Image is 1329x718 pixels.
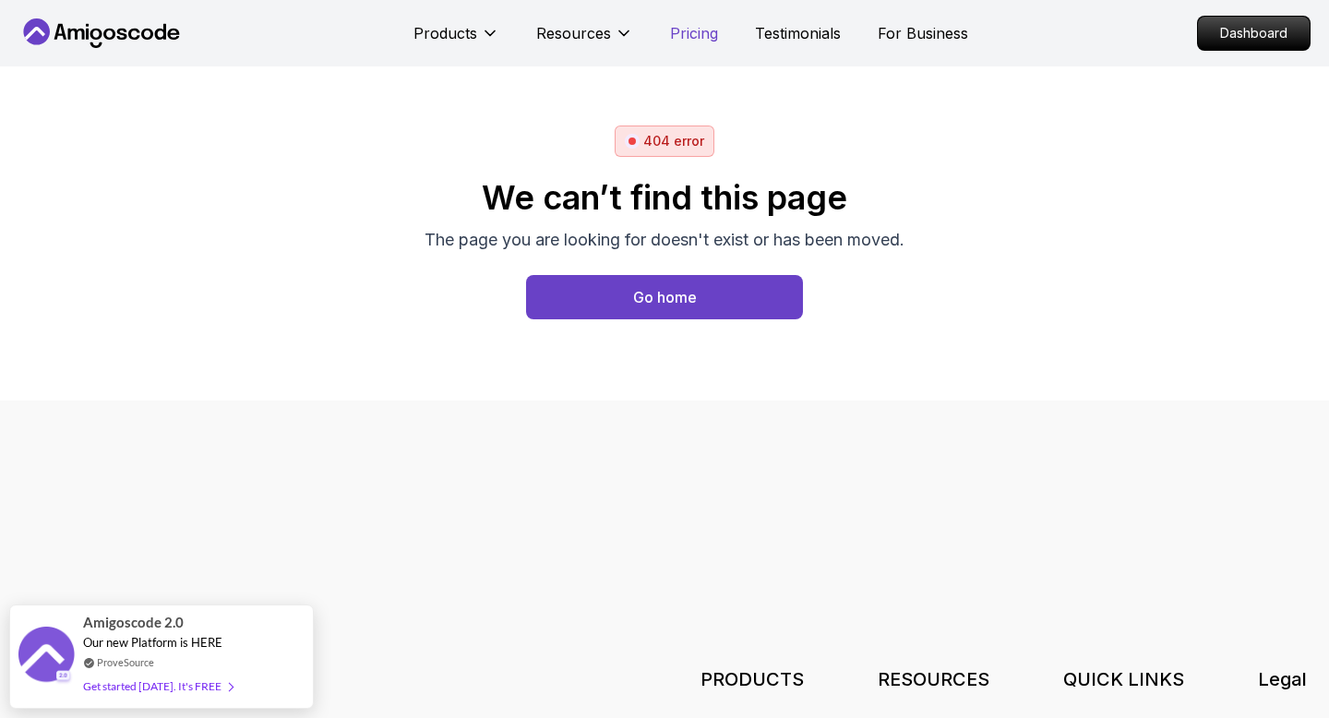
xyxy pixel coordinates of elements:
[413,22,477,44] p: Products
[97,654,154,670] a: ProveSource
[18,627,74,687] img: provesource social proof notification image
[83,635,222,650] span: Our new Platform is HERE
[1198,17,1310,50] p: Dashboard
[536,22,611,44] p: Resources
[878,666,989,692] h3: RESOURCES
[425,227,904,253] p: The page you are looking for doesn't exist or has been moved.
[83,612,184,633] span: Amigoscode 2.0
[878,22,968,44] a: For Business
[1197,16,1311,51] a: Dashboard
[755,22,841,44] a: Testimonials
[1258,666,1311,692] h3: Legal
[643,132,704,150] p: 404 error
[413,22,499,59] button: Products
[425,179,904,216] h2: We can’t find this page
[526,275,803,319] a: Home page
[670,22,718,44] a: Pricing
[700,666,804,692] h3: PRODUCTS
[1063,666,1184,692] h3: QUICK LINKS
[536,22,633,59] button: Resources
[526,275,803,319] button: Go home
[633,286,697,308] div: Go home
[83,676,233,697] div: Get started [DATE]. It's FREE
